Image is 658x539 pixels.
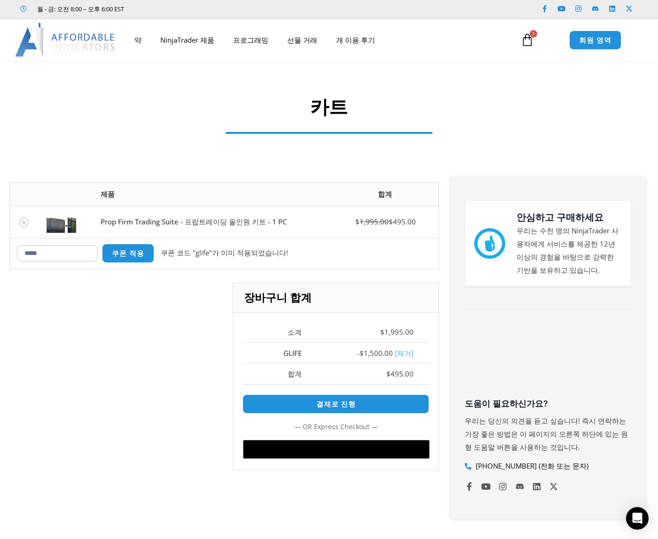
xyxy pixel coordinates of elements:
h3: 안심하고 구매하세요 [517,210,622,224]
span: 1 [530,30,537,38]
span: $ [360,348,364,358]
div: 인터콤 메신저 열기 [626,507,649,530]
th: 소계 [243,322,317,343]
a: 장바구니에서 Prop Firm Trading Suite - 프랍트레이딩 올인원 키트 - 1 PC 제거 [19,218,29,227]
a: NinjaTrader 제품 [151,29,224,51]
a: 1 [507,26,548,54]
th: 제품 [94,183,331,206]
iframe: Customer reviews powered by Trustpilot [137,4,278,14]
a: 결제로 진행 [243,394,429,414]
nav: 메뉴 [125,29,513,51]
iframe: Customer reviews powered by Trustpilot [465,325,631,396]
td: Prop Firm Trading Suite - 프랍트레이딩 올인원 키트 - 1 PC [94,206,331,238]
a: 선물 거래 [278,29,327,51]
img: Screenshot 2024-11-20 152816 | Affordable Indicators – NinjaTrader [45,211,78,233]
span: [PHONE_NUMBER] (전화 또는 문자) [473,460,588,473]
span: $ [386,369,391,378]
span: 월 - 금: 오전 8:00 – 오후 6:00 EST [35,3,124,15]
h1: 카트 [18,93,641,120]
button: GPay로 구매 [243,440,430,459]
p: 우리는 수천 명의 NinjaTrader 사용자에게 서비스를 제공한 12년 이상의 경험을 바탕으로 강력한 기반을 보유하고 있습니다. [517,224,622,277]
th: 합계 [331,183,439,206]
a: 회원 영역 [569,31,621,50]
img: LogoAI | Affordable Indicators – NinjaTrader [15,23,116,57]
td: - [317,342,429,363]
div: $ $ [338,216,431,229]
span: 1,500.00 [360,348,393,358]
bdi: 495.00 [393,217,416,226]
span: 회원 영역 [579,37,611,44]
p: 쿠폰 코드 "glife"가 이미 적용되었습니다! [161,246,288,260]
bdi: 495.00 [386,369,414,378]
h2: 장바구니 합계 [233,283,439,312]
img: mark thumbs good 43913 | Affordable Indicators – NinjaTrader [474,228,505,259]
p: — 또는 — [243,421,429,433]
a: 약 [125,29,151,51]
a: 개 이용 후기 [327,29,384,51]
a: glife 쿠폰 제거 [395,348,414,358]
h3: 도움이 필요하신가요? [465,398,631,409]
button: 쿠폰 적용 [102,244,154,263]
span: 우리는 당신의 의견을 듣고 싶습니다! 즉시 연락하는 가장 좋은 방법은 이 페이지의 오른쪽 하단에 있는 원형 도움말 버튼을 사용하는 것입니다. [465,416,628,452]
th: 합계 [243,363,317,385]
th: GLIFE [243,342,317,363]
bdi: $ 1,995.00 [380,327,414,337]
a: 프로그래밍 [224,29,278,51]
bdi: 1,995.00 [360,217,389,226]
